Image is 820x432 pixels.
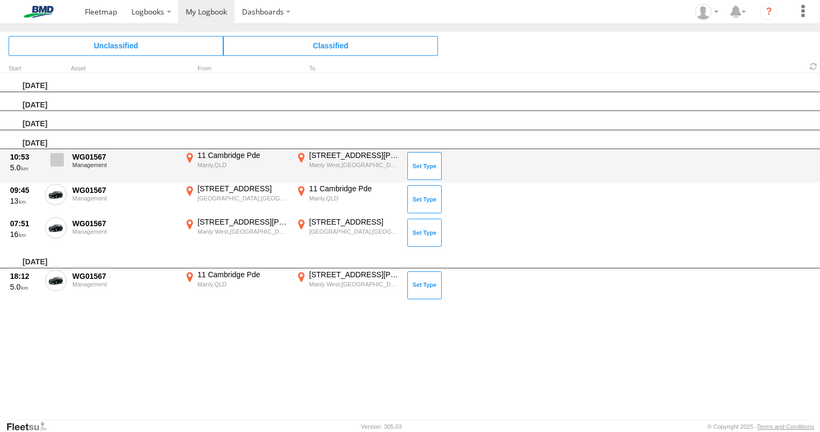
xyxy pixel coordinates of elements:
[72,271,177,281] div: WG01567
[309,270,400,279] div: [STREET_ADDRESS][PERSON_NAME]
[309,217,400,227] div: [STREET_ADDRESS]
[309,184,400,193] div: 11 Cambridge Pde
[10,219,39,228] div: 07:51
[182,150,290,182] label: Click to View Event Location
[294,217,401,248] label: Click to View Event Location
[197,184,288,193] div: [STREET_ADDRESS]
[182,184,290,215] label: Click to View Event Location
[72,219,177,228] div: WG01567
[10,282,39,292] div: 5.0
[309,195,400,202] div: Manly,QLD
[72,185,177,195] div: WG01567
[407,152,442,180] button: Click to Set
[760,3,778,20] i: ?
[309,228,400,235] div: [GEOGRAPHIC_DATA],[GEOGRAPHIC_DATA]
[10,185,39,195] div: 09:45
[197,228,288,235] div: Manly West,[GEOGRAPHIC_DATA]
[807,61,820,71] span: Refresh
[10,163,39,172] div: 5.0
[707,423,814,430] div: © Copyright 2025 -
[197,195,288,202] div: [GEOGRAPHIC_DATA],[GEOGRAPHIC_DATA]
[10,196,39,206] div: 13
[294,270,401,301] label: Click to View Event Location
[407,185,442,213] button: Click to Set
[72,281,177,287] div: Management
[294,150,401,182] label: Click to View Event Location
[10,271,39,281] div: 18:12
[294,184,401,215] label: Click to View Event Location
[309,280,400,288] div: Manly West,[GEOGRAPHIC_DATA]
[6,421,55,432] a: Visit our Website
[72,162,177,168] div: Management
[197,270,288,279] div: 11 Cambridge Pde
[182,270,290,301] label: Click to View Event Location
[10,229,39,239] div: 16
[72,228,177,235] div: Management
[309,150,400,160] div: [STREET_ADDRESS][PERSON_NAME]
[71,66,178,71] div: Asset
[72,152,177,162] div: WG01567
[197,161,288,169] div: Manly,QLD
[197,150,288,160] div: 11 Cambridge Pde
[182,66,290,71] div: From
[11,6,67,18] img: bmd-logo.svg
[10,152,39,162] div: 10:53
[407,219,442,247] button: Click to Set
[294,66,401,71] div: To
[182,217,290,248] label: Click to View Event Location
[361,423,402,430] div: Version: 305.03
[407,271,442,299] button: Click to Set
[691,4,722,20] div: Matt Beggs
[72,195,177,201] div: Management
[757,423,814,430] a: Terms and Conditions
[197,217,288,227] div: [STREET_ADDRESS][PERSON_NAME]
[197,280,288,288] div: Manly,QLD
[9,66,41,71] div: Click to Sort
[223,36,438,55] span: Click to view Classified Trips
[9,36,223,55] span: Click to view Unclassified Trips
[309,161,400,169] div: Manly West,[GEOGRAPHIC_DATA]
